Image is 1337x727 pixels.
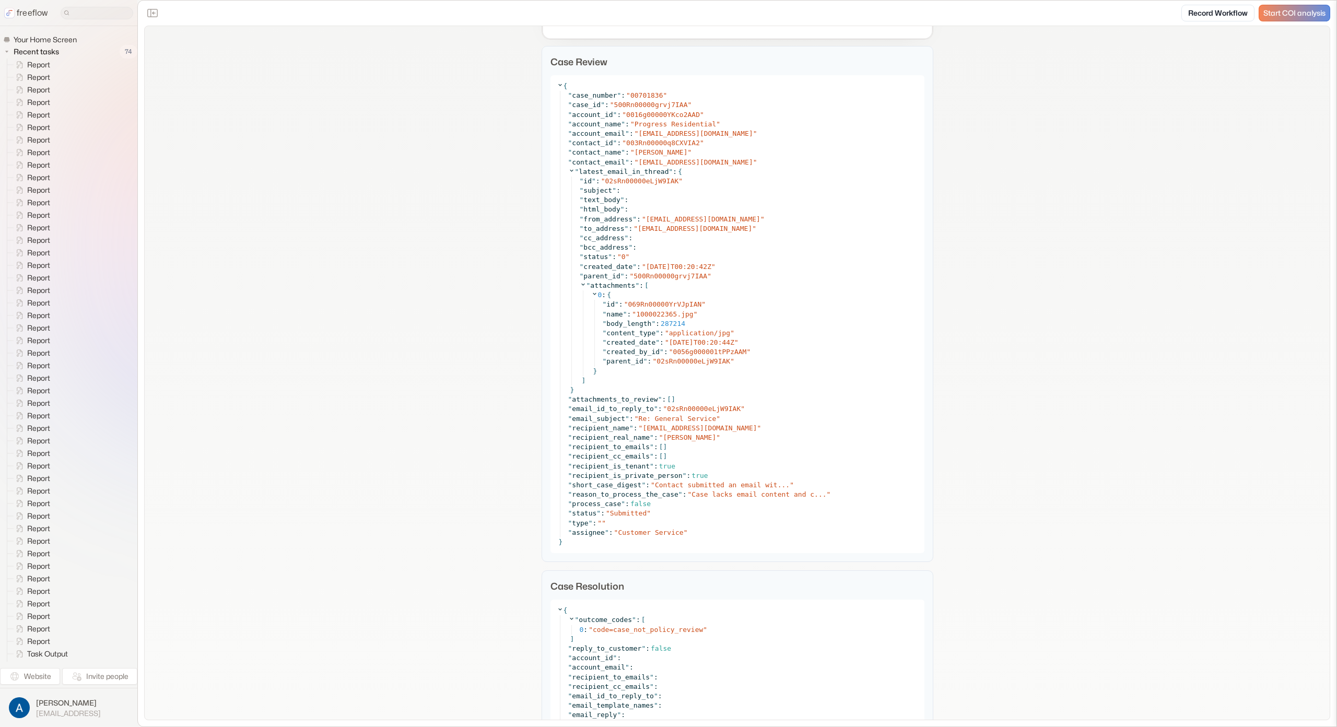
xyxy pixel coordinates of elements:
span: created_date [583,263,632,271]
span: " [734,338,738,346]
span: account_name [572,120,621,128]
span: Report [25,160,53,170]
span: : [625,205,629,213]
span: : [637,263,641,271]
a: Report [7,209,54,221]
a: Report [7,535,54,547]
span: latest_email_in_thread [579,168,668,175]
a: Report [7,460,54,472]
a: Record Workflow [1181,5,1254,21]
a: Task Output [7,660,72,673]
span: " [592,177,596,185]
span: : [673,167,677,177]
span: : [619,300,623,308]
a: Report [7,134,54,146]
span: Report [25,298,53,308]
span: " [660,348,664,356]
a: Report [7,71,54,84]
a: Report [7,184,54,196]
a: Report [7,397,54,409]
span: html_body [583,205,620,213]
span: Report [25,335,53,346]
span: : [629,158,634,166]
span: " [625,158,629,166]
span: " [625,234,629,242]
span: " [601,101,605,109]
span: created_by_id [606,348,660,356]
span: " [568,158,572,166]
span: cc_address [583,234,624,242]
span: " [632,310,636,318]
span: " [580,272,584,280]
a: Report [7,221,54,234]
span: : [664,348,668,356]
span: Report [25,498,53,509]
span: Report [25,511,53,521]
button: [PERSON_NAME][EMAIL_ADDRESS] [6,695,131,721]
span: { [678,167,682,177]
span: { [564,81,568,91]
span: [EMAIL_ADDRESS][DOMAIN_NAME] [639,158,753,166]
span: " [615,300,619,308]
span: " [575,168,579,175]
span: case_id [572,101,601,109]
span: " [628,243,632,251]
span: Report [25,586,53,596]
a: Report [7,347,54,359]
span: 02sRn00000eLjW9IAK [605,177,678,185]
span: Report [25,636,53,647]
span: " [603,320,607,327]
span: 0016g00000YKco2AAD [626,111,700,119]
a: Report [7,121,54,134]
span: " [568,101,572,109]
span: Report [25,423,53,433]
span: : [655,320,660,327]
span: 00701836 [630,91,663,99]
span: " [587,282,591,289]
span: " [580,243,584,251]
a: Report [7,472,54,485]
span: ] [671,395,675,404]
span: : [637,215,641,223]
span: " [746,348,750,356]
span: " [568,91,572,99]
a: Report [7,58,54,71]
span: " [655,338,660,346]
span: Report [25,486,53,496]
span: " [665,338,669,346]
span: name [606,310,623,318]
span: " [630,148,635,156]
span: Recent tasks [11,46,62,57]
span: from_address [583,215,632,223]
span: : [602,290,606,300]
span: [PERSON_NAME] [36,698,101,708]
span: " [635,130,639,137]
span: Report [25,398,53,408]
a: Report [7,196,54,209]
span: : [625,148,629,156]
button: Invite people [62,668,137,685]
p: Case Review [550,55,924,69]
span: " [634,225,638,232]
span: Report [25,185,53,195]
span: " [622,111,626,119]
span: [ [644,281,649,290]
span: " [580,263,584,271]
span: " [617,91,621,99]
span: " [711,263,716,271]
span: " [568,148,572,156]
span: } [593,367,597,375]
span: " [610,101,614,109]
span: Report [25,235,53,245]
span: : [627,310,631,318]
span: " [613,111,617,119]
span: " [622,139,626,147]
a: Report [7,146,54,159]
span: Task Output [25,649,71,659]
a: Report [7,422,54,435]
span: Report [25,548,53,559]
span: attachments [590,282,635,289]
span: parent_id [583,272,620,280]
p: freeflow [17,7,48,19]
span: 0 [598,291,602,299]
